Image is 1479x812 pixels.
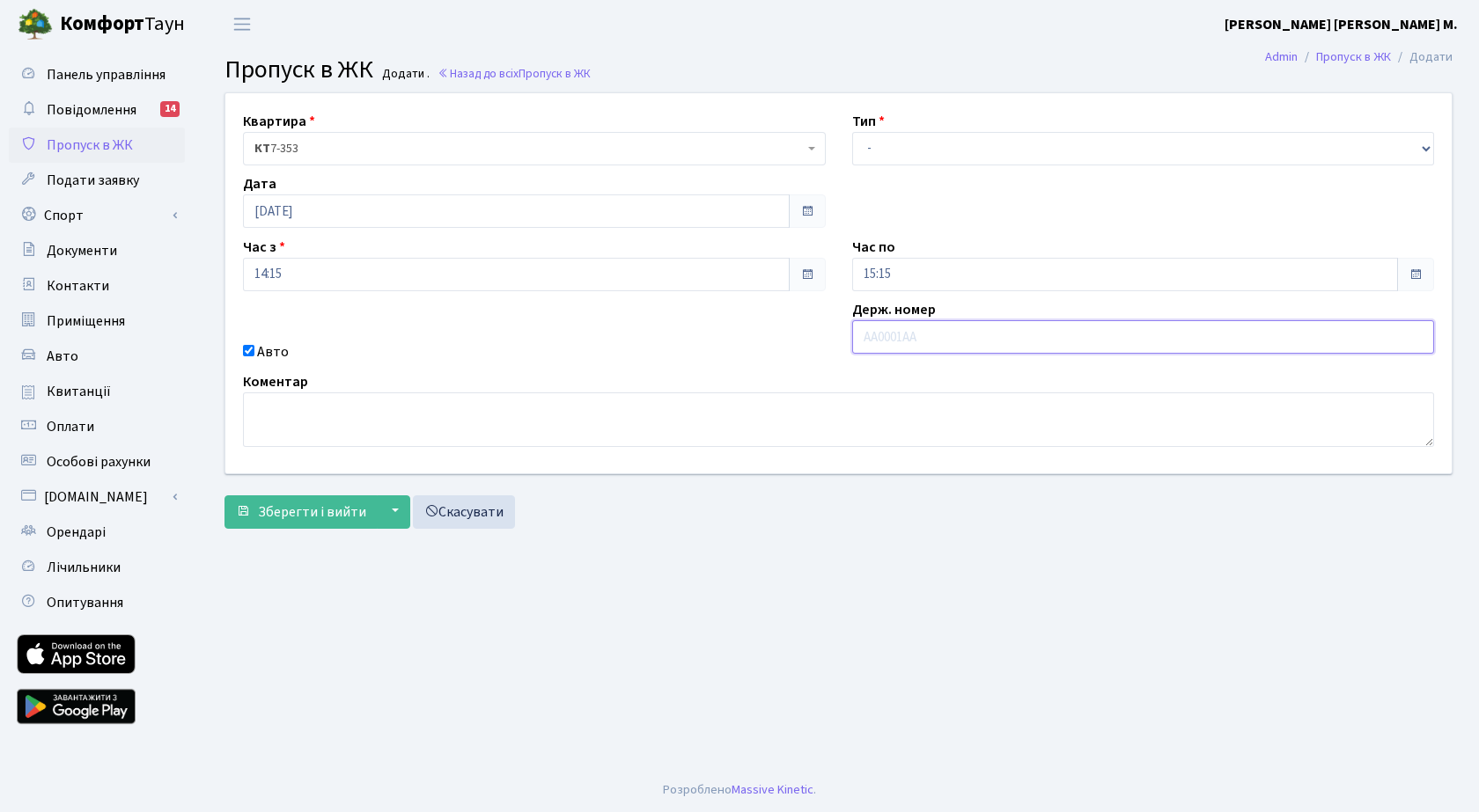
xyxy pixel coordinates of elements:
[47,65,166,84] span: Панель управління
[9,198,185,233] a: Спорт
[47,523,106,542] span: Орендарі
[1265,48,1298,66] a: Admin
[224,495,378,529] button: Зберегти і вийти
[47,417,94,436] span: Оплати
[9,128,185,163] a: Пропуск в ЖК
[9,550,185,585] a: Лічильники
[47,347,78,366] span: Авто
[47,311,125,331] span: Приміщення
[9,374,185,409] a: Квитанції
[47,241,117,260] span: Документи
[1391,48,1453,67] li: Додати
[258,502,366,522] span: Зберегти і вийти
[519,65,591,82] span: Пропуск в ЖК
[852,111,885,132] label: Тип
[47,276,109,296] span: Контакти
[9,57,185,92] a: Панель управління
[438,65,591,82] a: Назад до всіхПропуск в ЖК
[9,233,185,268] a: Документи
[732,780,813,799] a: Massive Kinetic
[243,132,826,165] span: <b>КТ</b>&nbsp;&nbsp;&nbsp;&nbsp;7-353
[47,558,121,577] span: Лічильники
[47,135,133,155] span: Пропуск в ЖК
[413,495,515,529] a: Скасувати
[18,7,53,42] img: logo.png
[9,479,185,515] a: [DOMAIN_NAME]
[852,299,936,320] label: Держ. номер
[60,10,144,38] b: Комфорт
[160,101,180,117] div: 14
[243,237,285,258] label: Час з
[60,10,185,40] span: Таун
[9,444,185,479] a: Особові рахунки
[1239,39,1479,76] nav: breadcrumb
[224,52,373,87] span: Пропуск в ЖК
[9,585,185,620] a: Опитування
[47,452,151,472] span: Особові рахунки
[47,100,136,120] span: Повідомлення
[852,320,1435,354] input: AA0001AA
[257,341,289,362] label: Авто
[663,780,816,800] div: Розроблено .
[9,92,185,128] a: Повідомлення14
[9,339,185,374] a: Авто
[243,173,276,194] label: Дата
[9,515,185,550] a: Орендарі
[852,237,895,258] label: Час по
[47,382,111,401] span: Квитанції
[220,10,264,39] button: Переключити навігацію
[47,593,123,612] span: Опитування
[9,268,185,304] a: Контакти
[243,371,308,392] label: Коментар
[254,140,270,157] b: КТ
[1225,14,1458,35] a: [PERSON_NAME] [PERSON_NAME] М.
[1225,15,1458,34] b: [PERSON_NAME] [PERSON_NAME] М.
[243,111,315,132] label: Квартира
[379,67,430,82] small: Додати .
[47,171,139,190] span: Подати заявку
[9,304,185,339] a: Приміщення
[1316,48,1391,66] a: Пропуск в ЖК
[254,140,804,157] span: <b>КТ</b>&nbsp;&nbsp;&nbsp;&nbsp;7-353
[9,409,185,444] a: Оплати
[9,163,185,198] a: Подати заявку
